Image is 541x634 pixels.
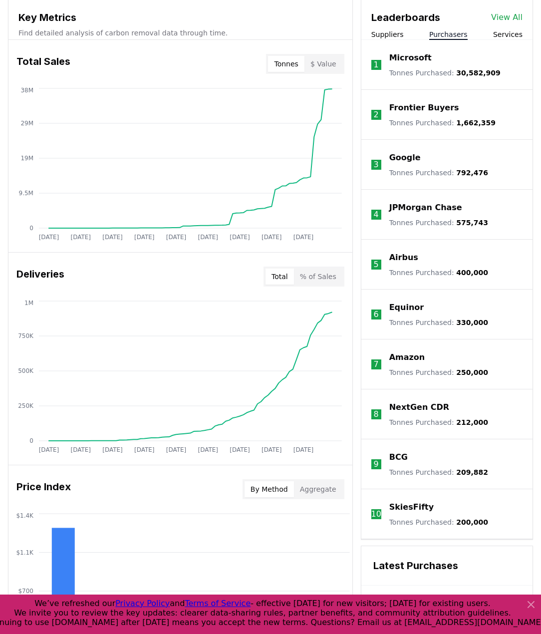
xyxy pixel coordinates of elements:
[389,302,424,314] a: Equinor
[102,446,123,453] tspan: [DATE]
[198,446,218,453] tspan: [DATE]
[389,351,425,363] a: Amazon
[29,225,33,232] tspan: 0
[371,29,404,39] button: Suppliers
[374,109,379,121] p: 2
[293,446,314,453] tspan: [DATE]
[389,467,488,477] p: Tonnes Purchased :
[389,401,450,413] a: NextGen CDR
[18,28,342,38] p: Find detailed analysis of carbon removal data through time.
[230,234,250,241] tspan: [DATE]
[293,234,314,241] tspan: [DATE]
[20,87,33,94] tspan: 38M
[20,120,33,127] tspan: 29M
[374,309,379,320] p: 6
[389,252,418,264] a: Airbus
[134,234,155,241] tspan: [DATE]
[19,190,33,197] tspan: 9.5M
[389,317,488,327] p: Tonnes Purchased :
[18,588,33,595] tspan: $700
[491,11,523,23] a: View All
[24,300,33,307] tspan: 1M
[456,518,488,526] span: 200,000
[456,219,488,227] span: 575,743
[389,218,488,228] p: Tonnes Purchased :
[456,418,488,426] span: 212,000
[166,446,187,453] tspan: [DATE]
[374,59,379,71] p: 1
[389,68,501,78] p: Tonnes Purchased :
[294,269,342,285] button: % of Sales
[456,169,488,177] span: 792,476
[304,56,342,72] button: $ Value
[389,268,488,278] p: Tonnes Purchased :
[166,234,187,241] tspan: [DATE]
[456,119,496,127] span: 1,662,359
[429,29,468,39] button: Purchasers
[373,558,521,573] h3: Latest Purchases
[371,508,381,520] p: 10
[373,594,433,606] a: British Airways
[16,54,70,74] h3: Total Sales
[456,269,488,277] span: 400,000
[493,29,523,39] button: Services
[389,501,434,513] a: SkiesFifty
[245,481,294,497] button: By Method
[456,318,488,326] span: 330,000
[16,549,34,556] tspan: $1.1K
[39,446,59,453] tspan: [DATE]
[294,481,342,497] button: Aggregate
[389,202,462,214] a: JPMorgan Chase
[198,234,218,241] tspan: [DATE]
[268,56,304,72] button: Tonnes
[374,159,379,171] p: 3
[456,468,488,476] span: 209,882
[16,267,64,287] h3: Deliveries
[70,446,91,453] tspan: [DATE]
[389,517,488,527] p: Tonnes Purchased :
[134,446,155,453] tspan: [DATE]
[266,269,294,285] button: Total
[389,118,496,128] p: Tonnes Purchased :
[374,358,379,370] p: 7
[39,234,59,241] tspan: [DATE]
[389,367,488,377] p: Tonnes Purchased :
[102,234,123,241] tspan: [DATE]
[18,332,34,339] tspan: 750K
[16,512,34,519] tspan: $1.4K
[262,446,282,453] tspan: [DATE]
[389,102,459,114] a: Frontier Buyers
[389,52,432,64] a: Microsoft
[456,69,501,77] span: 30,582,909
[374,209,379,221] p: 4
[374,408,379,420] p: 8
[389,168,488,178] p: Tonnes Purchased :
[29,437,33,444] tspan: 0
[262,234,282,241] tspan: [DATE]
[16,479,71,499] h3: Price Index
[18,402,34,409] tspan: 250K
[389,152,421,164] a: Google
[371,10,440,25] h3: Leaderboards
[456,368,488,376] span: 250,000
[389,417,488,427] p: Tonnes Purchased :
[20,155,33,162] tspan: 19M
[70,234,91,241] tspan: [DATE]
[373,594,521,630] span: purchased 7,000 tonnes from
[230,446,250,453] tspan: [DATE]
[389,451,408,463] a: BCG
[18,367,34,374] tspan: 500K
[18,10,342,25] h3: Key Metrics
[374,458,379,470] p: 9
[374,259,379,271] p: 5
